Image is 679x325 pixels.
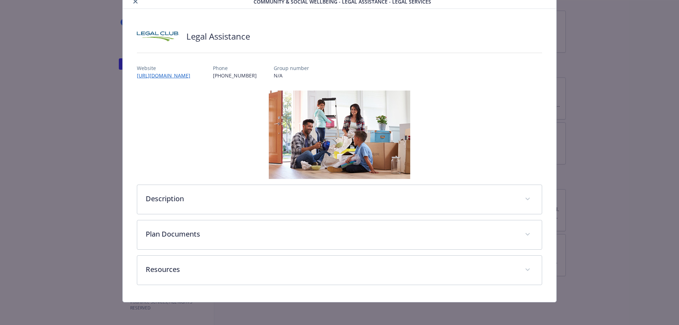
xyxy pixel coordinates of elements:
[274,72,309,79] p: N/A
[137,185,542,214] div: Description
[137,72,196,79] a: [URL][DOMAIN_NAME]
[137,256,542,285] div: Resources
[269,91,410,179] img: banner
[146,229,517,239] p: Plan Documents
[274,64,309,72] p: Group number
[146,193,517,204] p: Description
[137,26,179,47] img: Legal Club of America
[186,30,250,42] h2: Legal Assistance
[213,64,257,72] p: Phone
[137,220,542,249] div: Plan Documents
[137,64,196,72] p: Website
[146,264,517,275] p: Resources
[213,72,257,79] p: [PHONE_NUMBER]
